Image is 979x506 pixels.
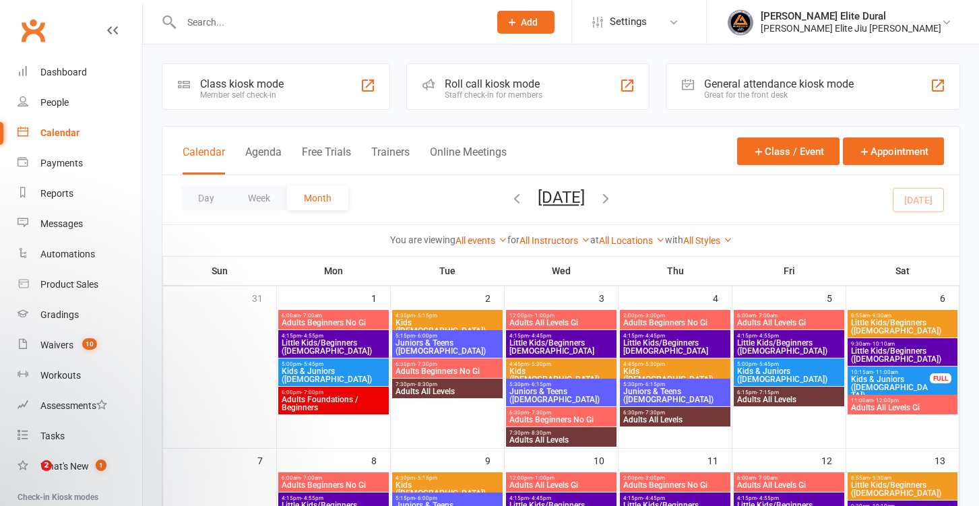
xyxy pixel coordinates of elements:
[281,475,386,481] span: 6:00am
[18,300,142,330] a: Gradings
[395,361,500,367] span: 6:30pm
[301,475,322,481] span: - 7:00am
[870,313,891,319] span: - 9:30am
[281,313,386,319] span: 6:00am
[761,22,941,34] div: [PERSON_NAME] Elite Jiu [PERSON_NAME]
[873,369,898,375] span: - 11:00am
[846,257,959,285] th: Sat
[736,396,842,404] span: Adults All Levels
[231,186,287,210] button: Week
[40,340,73,350] div: Waivers
[713,286,732,309] div: 4
[509,495,614,501] span: 4:15pm
[623,416,728,424] span: Adults All Levels
[757,333,779,339] span: - 4:55pm
[509,387,614,404] span: Juniors & Teens ([DEMOGRAPHIC_DATA])
[827,286,846,309] div: 5
[599,235,665,246] a: All Locations
[736,313,842,319] span: 6:00am
[704,77,854,90] div: General attendance kiosk mode
[727,9,754,36] img: thumb_image1702864552.png
[538,188,585,207] button: [DATE]
[843,137,944,165] button: Appointment
[623,495,728,501] span: 4:15pm
[281,339,386,355] span: Little Kids/Beginners ([DEMOGRAPHIC_DATA])
[850,404,955,412] span: Adults All Levels Gi
[301,495,323,501] span: - 4:55pm
[643,361,665,367] span: - 5:30pm
[509,339,614,355] span: Little Kids/Beginners [DEMOGRAPHIC_DATA]
[643,495,665,501] span: - 4:45pm
[40,218,83,229] div: Messages
[18,148,142,179] a: Payments
[519,235,590,246] a: All Instructors
[245,146,282,175] button: Agenda
[623,339,728,355] span: Little Kids/Beginners [DEMOGRAPHIC_DATA]
[736,475,842,481] span: 6:00am
[415,475,437,481] span: - 5:15pm
[850,481,955,497] span: Little Kids/Beginners ([DEMOGRAPHIC_DATA])
[10,375,280,470] iframe: Intercom notifications message
[736,367,842,383] span: Kids & Juniors ([DEMOGRAPHIC_DATA])
[40,279,98,290] div: Product Sales
[163,257,277,285] th: Sun
[757,389,779,396] span: - 7:15pm
[281,319,386,327] span: Adults Beginners No Gi
[704,90,854,100] div: Great for the front desk
[594,449,618,471] div: 10
[40,370,81,381] div: Workouts
[302,146,351,175] button: Free Trials
[643,475,665,481] span: - 3:00pm
[415,361,437,367] span: - 7:30pm
[16,13,50,47] a: Clubworx
[643,381,665,387] span: - 6:15pm
[529,430,551,436] span: - 8:30pm
[183,146,225,175] button: Calendar
[610,7,647,37] span: Settings
[509,333,614,339] span: 4:15pm
[395,319,500,335] span: Kids ([DEMOGRAPHIC_DATA])
[18,179,142,209] a: Reports
[445,77,542,90] div: Roll call kiosk mode
[623,367,728,383] span: Kids ([DEMOGRAPHIC_DATA])
[41,460,52,471] span: 2
[497,11,555,34] button: Add
[82,338,97,350] span: 10
[623,319,728,327] span: Adults Beginners No Gi
[40,309,79,320] div: Gradings
[736,339,842,355] span: Little Kids/Beginners ([DEMOGRAPHIC_DATA])
[18,330,142,360] a: Waivers 10
[935,449,959,471] div: 13
[643,333,665,339] span: - 4:45pm
[177,13,480,32] input: Search...
[281,361,386,367] span: 5:00pm
[505,257,619,285] th: Wed
[850,313,955,319] span: 8:55am
[395,495,500,501] span: 5:15pm
[395,339,500,355] span: Juniors & Teens ([DEMOGRAPHIC_DATA])
[736,389,842,396] span: 6:15pm
[415,333,437,339] span: - 6:00pm
[623,387,728,404] span: Juniors & Teens ([DEMOGRAPHIC_DATA])
[277,257,391,285] th: Mon
[590,234,599,245] strong: at
[415,313,437,319] span: - 5:15pm
[390,234,455,245] strong: You are viewing
[870,341,895,347] span: - 10:10am
[415,495,437,501] span: - 6:00pm
[445,90,542,100] div: Staff check-in for members
[850,341,955,347] span: 9:30am
[509,410,614,416] span: 6:30pm
[200,77,284,90] div: Class kiosk mode
[252,286,276,309] div: 31
[281,396,386,412] span: Adults Foundations / Beginners
[371,146,410,175] button: Trainers
[736,481,842,489] span: Adults All Levels Gi
[850,398,955,404] span: 11:00am
[940,286,959,309] div: 6
[529,361,551,367] span: - 5:30pm
[521,17,538,28] span: Add
[509,319,614,327] span: Adults All Levels Gi
[485,449,504,471] div: 9
[395,367,500,375] span: Adults Beginners No Gi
